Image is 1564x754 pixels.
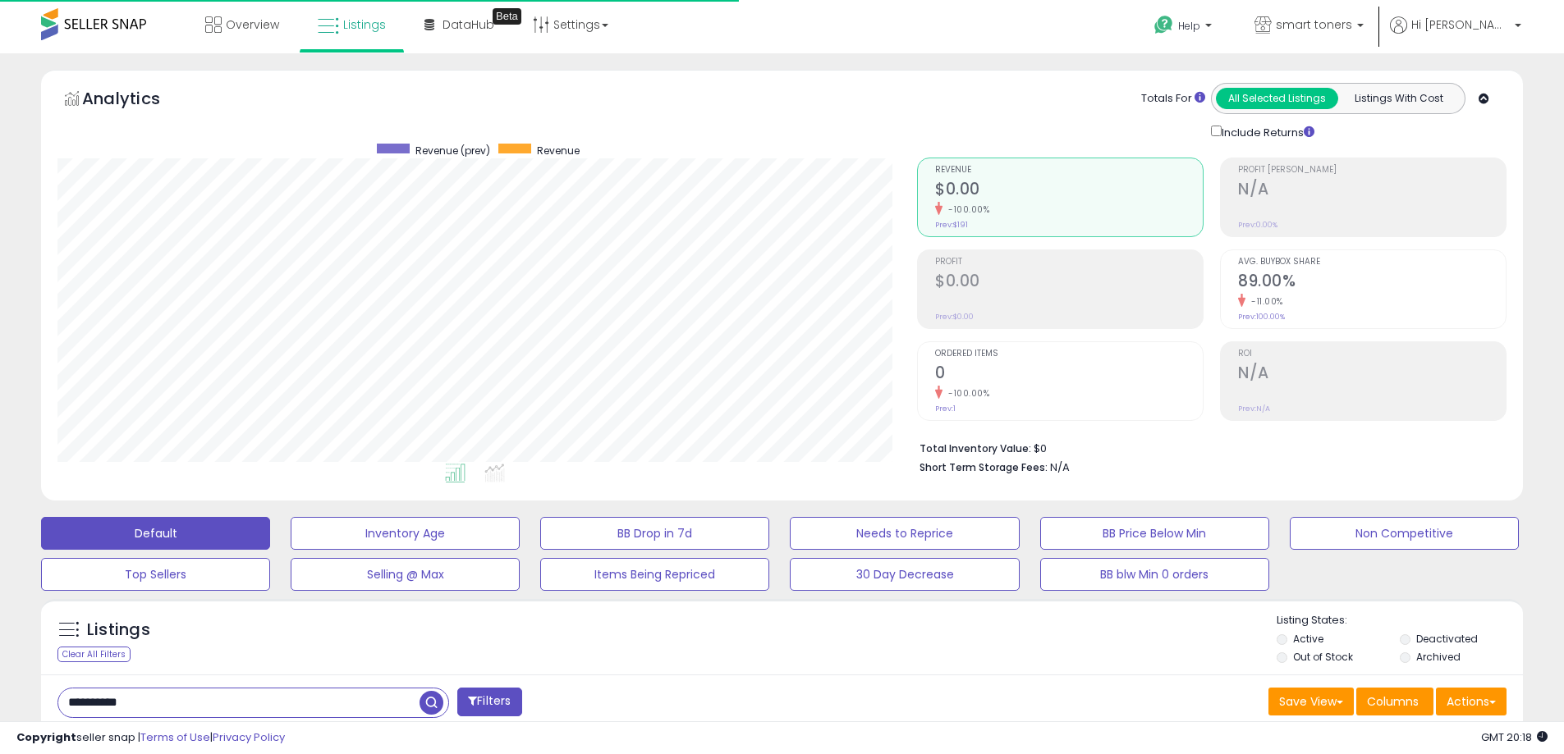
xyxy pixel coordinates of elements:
[213,729,285,745] a: Privacy Policy
[1238,350,1506,359] span: ROI
[415,144,490,158] span: Revenue (prev)
[57,647,131,662] div: Clear All Filters
[1290,517,1519,550] button: Non Competitive
[1238,166,1506,175] span: Profit [PERSON_NAME]
[1416,650,1461,664] label: Archived
[1238,220,1277,230] small: Prev: 0.00%
[41,517,270,550] button: Default
[1411,16,1510,33] span: Hi [PERSON_NAME]
[443,16,494,33] span: DataHub
[537,144,580,158] span: Revenue
[935,350,1203,359] span: Ordered Items
[790,558,1019,591] button: 30 Day Decrease
[935,180,1203,202] h2: $0.00
[87,619,150,642] h5: Listings
[41,558,270,591] button: Top Sellers
[1050,459,1070,475] span: N/A
[1481,729,1548,745] span: 2025-09-16 20:18 GMT
[493,8,521,25] div: Tooltip anchor
[16,729,76,745] strong: Copyright
[1416,632,1478,646] label: Deactivated
[1216,88,1338,109] button: All Selected Listings
[1390,16,1521,53] a: Hi [PERSON_NAME]
[1436,688,1507,715] button: Actions
[935,166,1203,175] span: Revenue
[1178,19,1200,33] span: Help
[920,460,1048,474] b: Short Term Storage Fees:
[457,688,521,716] button: Filters
[1238,180,1506,202] h2: N/A
[1337,88,1460,109] button: Listings With Cost
[82,87,192,114] h5: Analytics
[1238,363,1506,386] h2: N/A
[1040,517,1269,550] button: BB Price Below Min
[1367,693,1419,710] span: Columns
[920,441,1031,455] b: Total Inventory Value:
[935,363,1203,386] h2: 0
[1141,91,1205,107] div: Totals For
[343,16,386,33] span: Listings
[540,558,769,591] button: Items Being Repriced
[1356,688,1433,715] button: Columns
[1245,295,1283,308] small: -11.00%
[935,220,968,230] small: Prev: $191
[935,258,1203,267] span: Profit
[943,387,989,400] small: -100.00%
[1293,650,1353,664] label: Out of Stock
[1268,688,1354,715] button: Save View
[1238,404,1270,414] small: Prev: N/A
[1238,312,1285,322] small: Prev: 100.00%
[935,272,1203,294] h2: $0.00
[790,517,1019,550] button: Needs to Reprice
[1277,613,1523,628] p: Listing States:
[1040,558,1269,591] button: BB blw Min 0 orders
[291,558,520,591] button: Selling @ Max
[226,16,279,33] span: Overview
[540,517,769,550] button: BB Drop in 7d
[935,404,956,414] small: Prev: 1
[935,312,974,322] small: Prev: $0.00
[1276,16,1352,33] span: smart toners
[1293,632,1323,646] label: Active
[920,437,1494,457] li: $0
[1141,2,1228,53] a: Help
[943,203,989,216] small: -100.00%
[291,517,520,550] button: Inventory Age
[1238,258,1506,267] span: Avg. Buybox Share
[1199,122,1334,141] div: Include Returns
[16,730,285,746] div: seller snap | |
[140,729,210,745] a: Terms of Use
[1238,272,1506,294] h2: 89.00%
[1154,15,1174,35] i: Get Help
